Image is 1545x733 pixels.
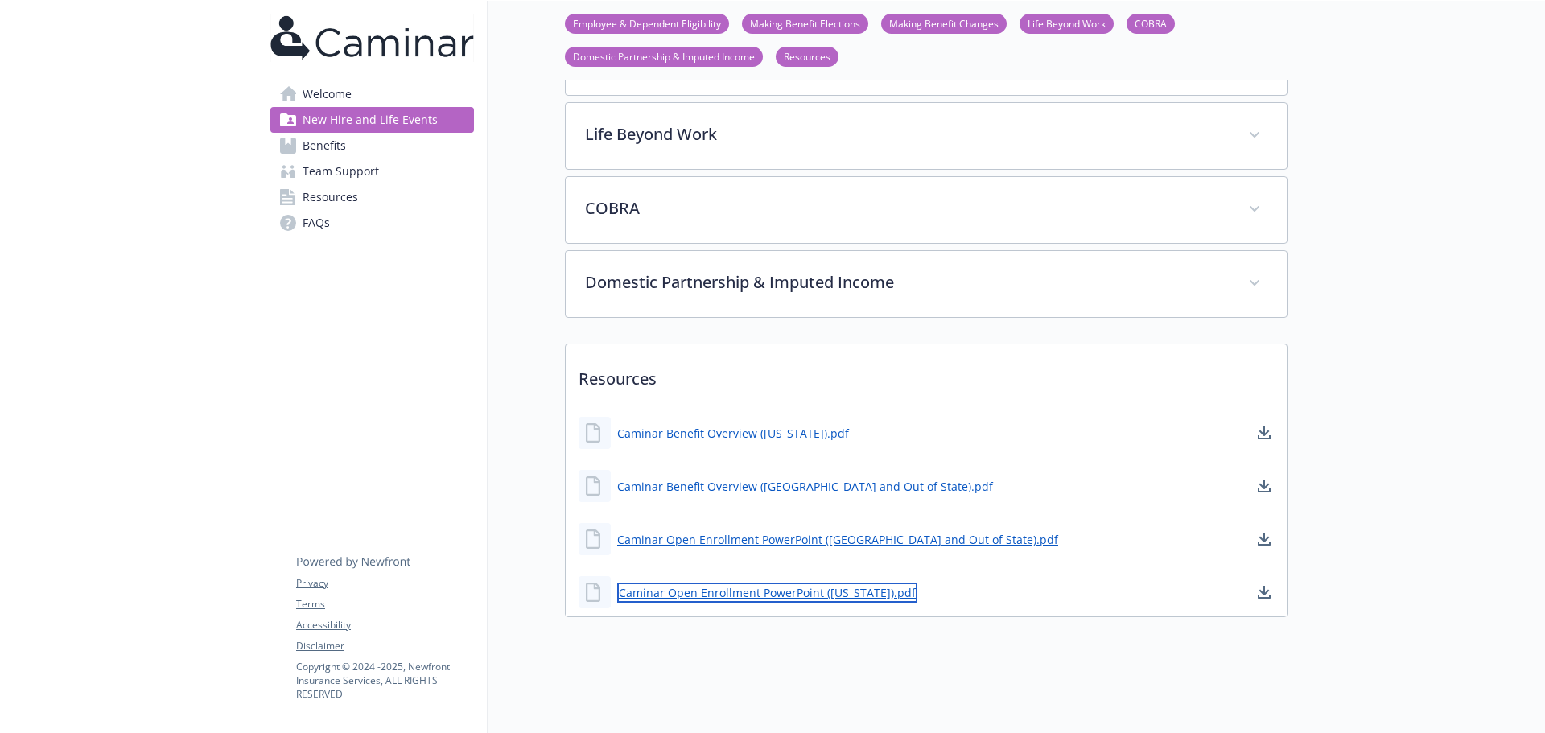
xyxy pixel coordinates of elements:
[617,478,993,495] a: Caminar Benefit Overview ([GEOGRAPHIC_DATA] and Out of State).pdf
[566,344,1287,404] p: Resources
[1255,529,1274,549] a: download document
[1255,583,1274,602] a: download document
[303,184,358,210] span: Resources
[270,81,474,107] a: Welcome
[566,177,1287,243] div: COBRA
[270,184,474,210] a: Resources
[565,48,763,64] a: Domestic Partnership & Imputed Income
[296,618,473,632] a: Accessibility
[742,15,868,31] a: Making Benefit Elections
[881,15,1007,31] a: Making Benefit Changes
[303,210,330,236] span: FAQs
[1255,423,1274,443] a: download document
[617,583,917,603] a: Caminar Open Enrollment PowerPoint ([US_STATE]).pdf
[270,159,474,184] a: Team Support
[296,576,473,591] a: Privacy
[566,251,1287,317] div: Domestic Partnership & Imputed Income
[617,531,1058,548] a: Caminar Open Enrollment PowerPoint ([GEOGRAPHIC_DATA] and Out of State).pdf
[296,660,473,701] p: Copyright © 2024 - 2025 , Newfront Insurance Services, ALL RIGHTS RESERVED
[303,133,346,159] span: Benefits
[566,103,1287,169] div: Life Beyond Work
[303,81,352,107] span: Welcome
[585,196,1229,220] p: COBRA
[303,159,379,184] span: Team Support
[270,107,474,133] a: New Hire and Life Events
[585,122,1229,146] p: Life Beyond Work
[303,107,438,133] span: New Hire and Life Events
[270,133,474,159] a: Benefits
[565,15,729,31] a: Employee & Dependent Eligibility
[1255,476,1274,496] a: download document
[296,597,473,612] a: Terms
[270,210,474,236] a: FAQs
[776,48,838,64] a: Resources
[1020,15,1114,31] a: Life Beyond Work
[585,270,1229,294] p: Domestic Partnership & Imputed Income
[617,425,849,442] a: Caminar Benefit Overview ([US_STATE]).pdf
[296,639,473,653] a: Disclaimer
[1127,15,1175,31] a: COBRA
